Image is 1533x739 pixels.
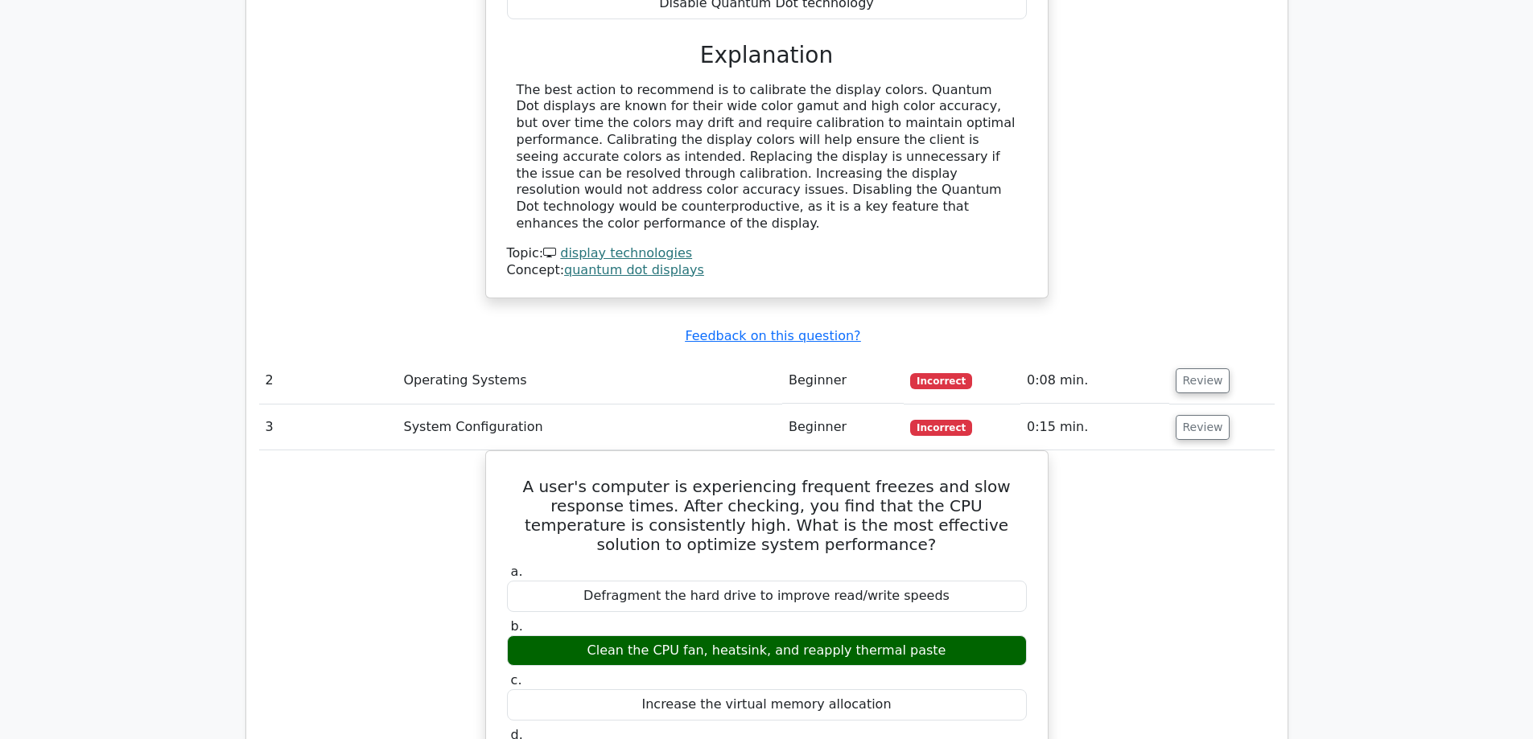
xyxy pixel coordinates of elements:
td: Beginner [782,404,904,450]
div: Clean the CPU fan, heatsink, and reapply thermal paste [507,635,1027,667]
td: 0:08 min. [1020,358,1169,404]
td: 2 [259,358,398,404]
span: Incorrect [910,373,972,389]
h3: Explanation [517,42,1017,69]
h5: A user's computer is experiencing frequent freezes and slow response times. After checking, you f... [505,477,1028,554]
a: quantum dot displays [564,262,704,277]
button: Review [1176,415,1230,440]
span: b. [511,618,523,634]
span: a. [511,564,523,579]
span: Incorrect [910,420,972,436]
a: Feedback on this question? [685,328,860,343]
div: Concept: [507,262,1027,279]
div: The best action to recommend is to calibrate the display colors. Quantum Dot displays are known f... [517,82,1017,232]
td: 0:15 min. [1020,404,1169,450]
button: Review [1176,368,1230,393]
td: Beginner [782,358,904,404]
td: 3 [259,404,398,450]
td: Operating Systems [397,358,782,404]
td: System Configuration [397,404,782,450]
div: Defragment the hard drive to improve read/write speeds [507,581,1027,612]
div: Topic: [507,245,1027,262]
span: c. [511,672,522,688]
div: Increase the virtual memory allocation [507,689,1027,721]
a: display technologies [560,245,692,261]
